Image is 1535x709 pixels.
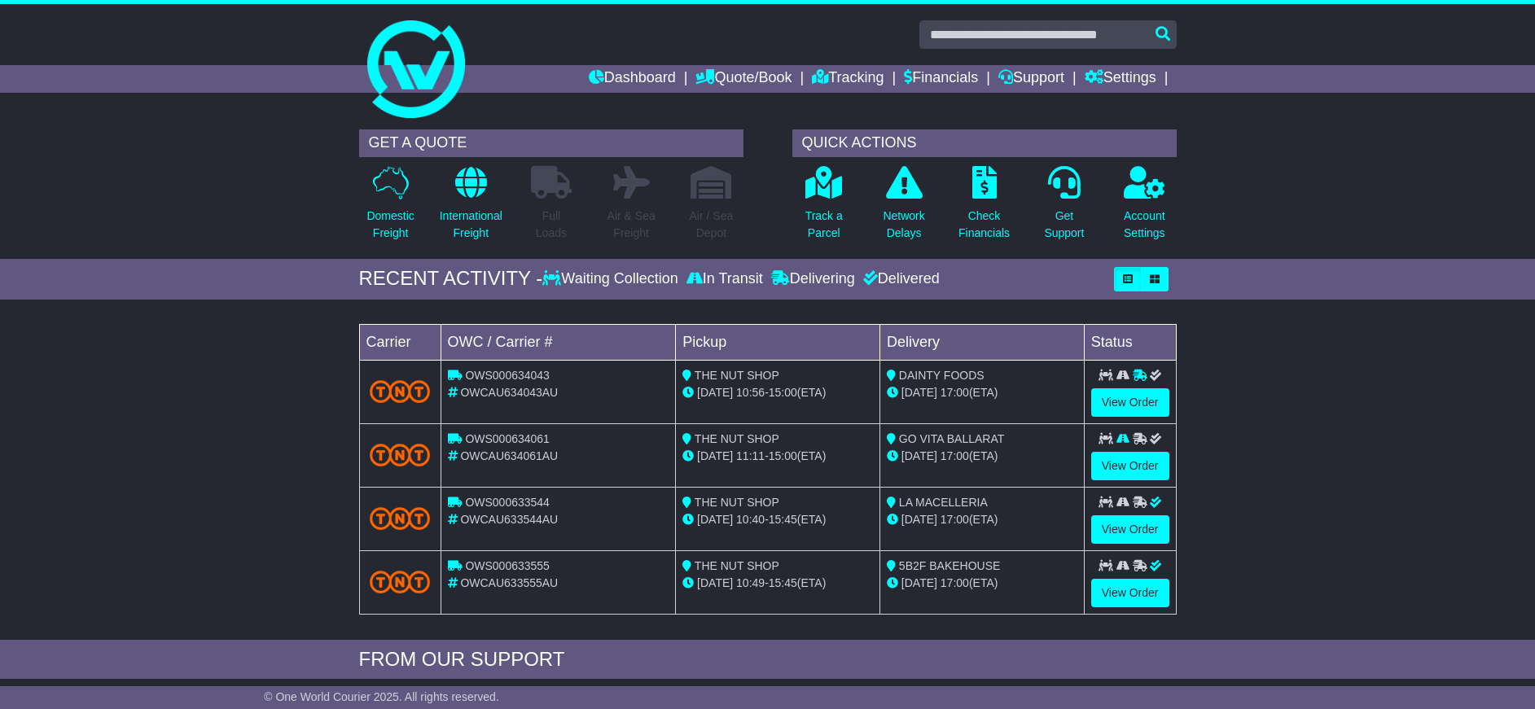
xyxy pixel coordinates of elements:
span: 15:45 [769,513,797,526]
p: Domestic Freight [366,208,414,242]
span: © One World Courier 2025. All rights reserved. [264,690,499,703]
td: OWC / Carrier # [441,324,676,360]
td: Status [1084,324,1176,360]
p: Full Loads [531,208,572,242]
span: 17:00 [941,386,969,399]
span: 15:45 [769,576,797,589]
a: Support [998,65,1064,93]
div: Delivered [859,270,940,288]
div: - (ETA) [682,511,873,528]
img: TNT_Domestic.png [370,571,431,593]
p: Account Settings [1124,208,1165,242]
a: View Order [1091,515,1169,544]
div: In Transit [682,270,767,288]
span: OWCAU634061AU [460,449,558,462]
span: 10:40 [736,513,765,526]
span: OWS000633555 [465,559,550,572]
a: CheckFinancials [958,165,1011,251]
span: [DATE] [901,576,937,589]
span: THE NUT SHOP [695,559,779,572]
span: [DATE] [901,449,937,462]
span: [DATE] [901,386,937,399]
span: 17:00 [941,513,969,526]
span: 17:00 [941,449,969,462]
a: Settings [1085,65,1156,93]
span: [DATE] [697,449,733,462]
p: Check Financials [958,208,1010,242]
a: View Order [1091,452,1169,480]
div: RECENT ACTIVITY - [359,267,543,291]
a: View Order [1091,388,1169,417]
span: OWS000633544 [465,496,550,509]
span: GO VITA BALLARAT [899,432,1004,445]
div: Delivering [767,270,859,288]
span: LA MACELLERIA [899,496,988,509]
a: Track aParcel [805,165,844,251]
span: OWCAU633544AU [460,513,558,526]
div: (ETA) [887,575,1077,592]
span: 17:00 [941,576,969,589]
span: THE NUT SHOP [695,432,779,445]
div: QUICK ACTIONS [792,129,1177,157]
p: Air / Sea Depot [690,208,734,242]
div: - (ETA) [682,575,873,592]
a: DomesticFreight [366,165,414,251]
p: Get Support [1044,208,1084,242]
span: OWS000634043 [465,369,550,382]
a: Financials [904,65,978,93]
span: 10:56 [736,386,765,399]
td: Carrier [359,324,441,360]
span: 11:11 [736,449,765,462]
div: (ETA) [887,511,1077,528]
span: THE NUT SHOP [695,369,779,382]
a: GetSupport [1043,165,1085,251]
div: Waiting Collection [542,270,682,288]
span: OWCAU634043AU [460,386,558,399]
span: [DATE] [697,576,733,589]
p: International Freight [440,208,502,242]
a: View Order [1091,579,1169,607]
span: [DATE] [901,513,937,526]
a: Quote/Book [695,65,792,93]
span: [DATE] [697,386,733,399]
div: GET A QUOTE [359,129,743,157]
span: OWCAU633555AU [460,576,558,589]
a: InternationalFreight [439,165,503,251]
span: DAINTY FOODS [899,369,985,382]
span: 15:00 [769,386,797,399]
span: 10:49 [736,576,765,589]
span: THE NUT SHOP [695,496,779,509]
p: Air & Sea Freight [607,208,656,242]
span: 15:00 [769,449,797,462]
p: Track a Parcel [805,208,843,242]
img: TNT_Domestic.png [370,444,431,466]
div: - (ETA) [682,448,873,465]
div: (ETA) [887,448,1077,465]
a: Tracking [812,65,884,93]
span: 5B2F BAKEHOUSE [899,559,1001,572]
p: Network Delays [883,208,924,242]
div: (ETA) [887,384,1077,401]
a: AccountSettings [1123,165,1166,251]
a: Dashboard [589,65,676,93]
a: NetworkDelays [882,165,925,251]
td: Pickup [676,324,880,360]
div: FROM OUR SUPPORT [359,648,1177,672]
div: - (ETA) [682,384,873,401]
img: TNT_Domestic.png [370,507,431,529]
span: [DATE] [697,513,733,526]
span: OWS000634061 [465,432,550,445]
td: Delivery [879,324,1084,360]
img: TNT_Domestic.png [370,380,431,402]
